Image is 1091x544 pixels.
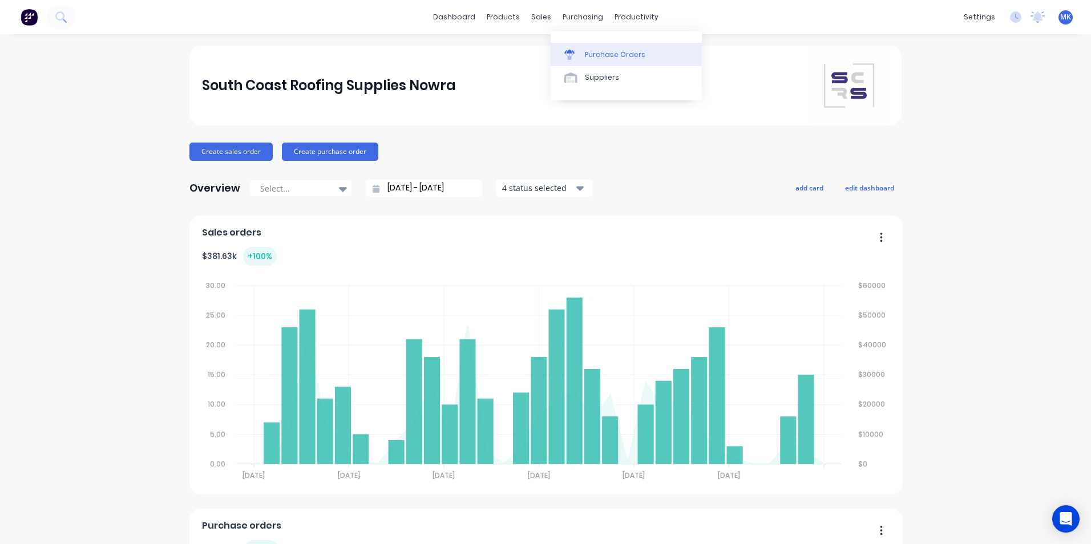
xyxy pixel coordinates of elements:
tspan: $0 [859,459,868,469]
a: dashboard [427,9,481,26]
div: Overview [189,177,240,200]
tspan: [DATE] [243,470,265,480]
a: Purchase Orders [551,43,702,66]
tspan: 5.00 [210,429,225,439]
tspan: 0.00 [210,459,225,469]
tspan: 15.00 [208,370,225,379]
tspan: $20000 [859,400,886,409]
tspan: [DATE] [433,470,455,480]
div: products [481,9,526,26]
button: 4 status selected [496,180,593,197]
tspan: $40000 [859,340,887,350]
div: 4 status selected [502,182,574,194]
tspan: $30000 [859,370,886,379]
tspan: [DATE] [718,470,741,480]
tspan: [DATE] [528,470,550,480]
button: edit dashboard [838,180,902,195]
div: $ 381.63k [202,247,277,266]
div: South Coast Roofing Supplies Nowra [202,74,456,97]
button: Create purchase order [282,143,378,161]
img: South Coast Roofing Supplies Nowra [809,46,889,125]
div: productivity [609,9,664,26]
div: Purchase Orders [585,50,645,60]
tspan: $50000 [859,310,887,320]
tspan: [DATE] [623,470,645,480]
img: Factory [21,9,38,26]
tspan: [DATE] [338,470,360,480]
div: Suppliers [585,72,619,83]
span: MK [1060,12,1071,22]
div: purchasing [557,9,609,26]
tspan: $10000 [859,429,884,439]
tspan: 30.00 [206,281,225,290]
tspan: 10.00 [208,400,225,409]
div: Open Intercom Messenger [1052,505,1080,533]
span: Sales orders [202,226,261,239]
div: settings [958,9,1001,26]
button: add card [788,180,831,195]
a: Suppliers [551,66,702,89]
tspan: 20.00 [206,340,225,350]
tspan: $60000 [859,281,887,290]
tspan: 25.00 [206,310,225,320]
span: Purchase orders [202,519,281,533]
button: Create sales order [189,143,273,161]
div: sales [526,9,557,26]
div: + 100 % [243,247,277,266]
